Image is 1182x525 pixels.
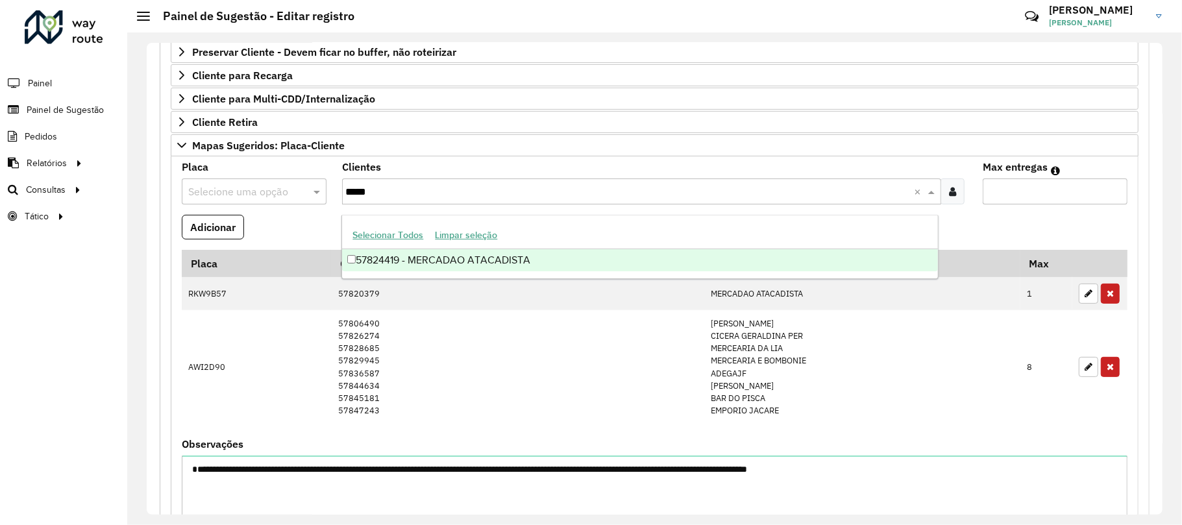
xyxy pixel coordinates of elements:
ng-dropdown-panel: Options list [341,215,938,279]
a: Mapas Sugeridos: Placa-Cliente [171,134,1139,156]
label: Placa [182,159,208,175]
a: Cliente para Recarga [171,64,1139,86]
span: Pedidos [25,130,57,143]
div: 57824419 - MERCADAO ATACADISTA [342,249,937,271]
th: Código Cliente [331,250,704,277]
label: Max entregas [983,159,1048,175]
a: Cliente para Multi-CDD/Internalização [171,88,1139,110]
h2: Painel de Sugestão - Editar registro [150,9,354,23]
span: Clear all [914,184,925,199]
button: Selecionar Todos [347,225,429,245]
span: Cliente para Recarga [192,70,293,80]
td: MERCADAO ATACADISTA [704,277,1020,311]
td: 1 [1020,277,1072,311]
th: Placa [182,250,331,277]
a: Preservar Cliente - Devem ficar no buffer, não roteirizar [171,41,1139,63]
span: Painel de Sugestão [27,103,104,117]
em: Máximo de clientes que serão colocados na mesma rota com os clientes informados [1051,165,1060,176]
span: Cliente Retira [192,117,258,127]
span: Relatórios [27,156,67,170]
span: Tático [25,210,49,223]
a: Cliente Retira [171,111,1139,133]
td: AWI2D90 [182,310,331,424]
th: Max [1020,250,1072,277]
button: Adicionar [182,215,244,239]
label: Clientes [342,159,381,175]
a: Contato Rápido [1018,3,1046,31]
button: Limpar seleção [429,225,503,245]
td: 57820379 [331,277,704,311]
td: 57806490 57826274 57828685 57829945 57836587 57844634 57845181 57847243 [331,310,704,424]
span: [PERSON_NAME] [1049,17,1146,29]
span: Painel [28,77,52,90]
span: Cliente para Multi-CDD/Internalização [192,93,375,104]
span: Consultas [26,183,66,197]
span: Mapas Sugeridos: Placa-Cliente [192,140,345,151]
span: Preservar Cliente - Devem ficar no buffer, não roteirizar [192,47,456,57]
label: Observações [182,436,243,452]
td: [PERSON_NAME] CICERA GERALDINA PER MERCEARIA DA LIA MERCEARIA E BOMBONIE ADEGAJF [PERSON_NAME] BA... [704,310,1020,424]
td: RKW9B57 [182,277,331,311]
h3: [PERSON_NAME] [1049,4,1146,16]
td: 8 [1020,310,1072,424]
